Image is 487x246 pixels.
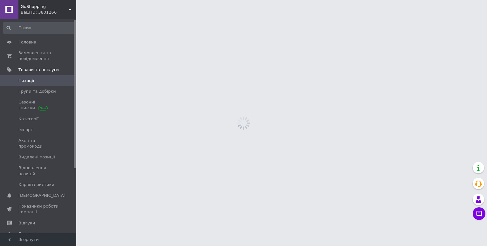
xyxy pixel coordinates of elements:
[18,67,59,73] span: Товари та послуги
[18,193,65,198] span: [DEMOGRAPHIC_DATA]
[18,165,59,176] span: Відновлення позицій
[18,99,59,111] span: Сезонні знижки
[18,138,59,149] span: Акції та промокоди
[3,22,79,34] input: Пошук
[473,207,485,220] button: Чат з покупцем
[18,78,34,83] span: Позиції
[18,39,36,45] span: Головна
[21,4,68,10] span: GoShopping
[18,203,59,215] span: Показники роботи компанії
[18,154,55,160] span: Видалені позиції
[18,231,36,237] span: Покупці
[18,220,35,226] span: Відгуки
[21,10,76,15] div: Ваш ID: 3801266
[18,182,54,188] span: Характеристики
[18,89,56,94] span: Групи та добірки
[18,127,33,133] span: Імпорт
[18,116,38,122] span: Категорії
[18,50,59,62] span: Замовлення та повідомлення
